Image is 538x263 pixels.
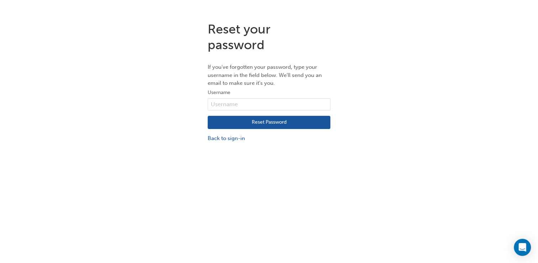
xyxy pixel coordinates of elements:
[208,134,330,143] a: Back to sign-in
[208,88,330,97] label: Username
[208,63,330,87] p: If you've forgotten your password, type your username in the field below. We'll send you an email...
[208,116,330,129] button: Reset Password
[514,239,531,256] div: Open Intercom Messenger
[208,21,330,52] h1: Reset your password
[208,98,330,110] input: Username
